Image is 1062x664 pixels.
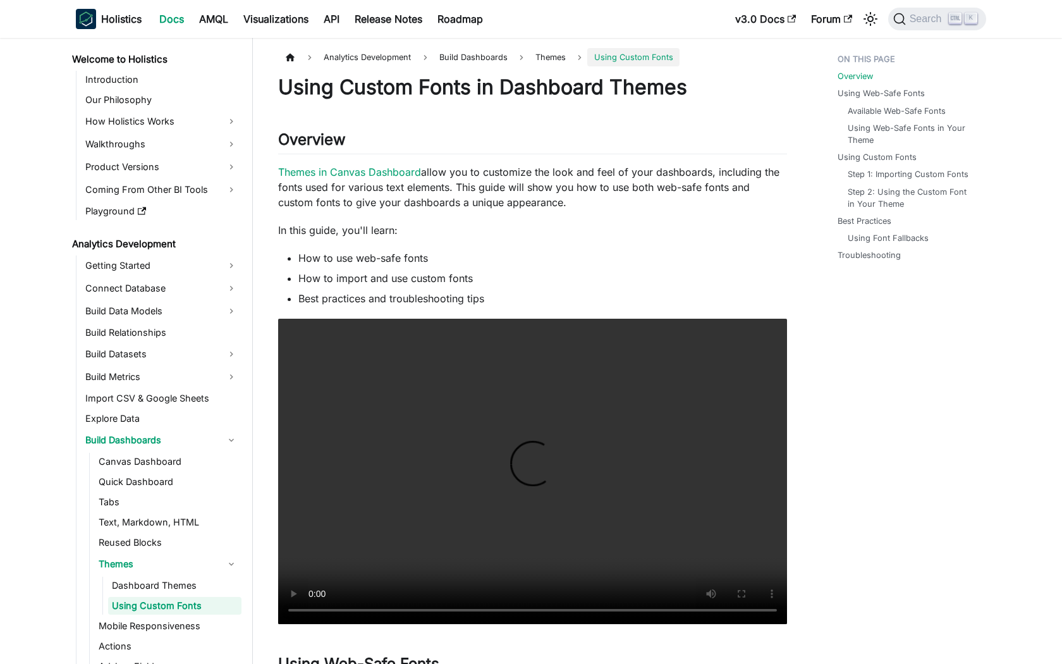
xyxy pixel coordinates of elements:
[860,9,881,29] button: Switch between dark and light mode (currently light mode)
[82,202,241,220] a: Playground
[63,38,253,664] nav: Docs sidebar
[108,577,241,594] a: Dashboard Themes
[838,87,925,99] a: Using Web-Safe Fonts
[76,9,142,29] a: HolisticsHolistics
[965,13,977,24] kbd: K
[278,164,787,210] p: allow you to customize the look and feel of your dashboards, including the fonts used for various...
[278,75,787,100] h1: Using Custom Fonts in Dashboard Themes
[152,9,192,29] a: Docs
[95,513,241,531] a: Text, Markdown, HTML
[278,223,787,238] p: In this guide, you'll learn:
[82,367,241,387] a: Build Metrics
[95,493,241,511] a: Tabs
[838,151,917,163] a: Using Custom Fonts
[82,390,241,407] a: Import CSV & Google Sheets
[82,111,241,132] a: How Holistics Works
[82,134,241,154] a: Walkthroughs
[906,13,949,25] span: Search
[108,597,241,615] a: Using Custom Fonts
[236,9,316,29] a: Visualizations
[529,48,572,66] span: Themes
[82,344,241,364] a: Build Datasets
[838,70,873,82] a: Overview
[298,271,787,286] li: How to import and use custom fonts
[82,255,241,276] a: Getting Started
[317,48,417,66] span: Analytics Development
[838,249,901,261] a: Troubleshooting
[848,122,973,146] a: Using Web-Safe Fonts in Your Theme
[848,105,946,117] a: Available Web-Safe Fonts
[803,9,860,29] a: Forum
[587,48,679,66] span: Using Custom Fonts
[347,9,430,29] a: Release Notes
[430,9,491,29] a: Roadmap
[82,410,241,427] a: Explore Data
[433,48,514,66] span: Build Dashboards
[278,48,787,66] nav: Breadcrumbs
[838,215,891,227] a: Best Practices
[82,71,241,89] a: Introduction
[888,8,986,30] button: Search (Ctrl+K)
[95,473,241,491] a: Quick Dashboard
[68,51,241,68] a: Welcome to Holistics
[848,232,929,244] a: Using Font Fallbacks
[95,554,241,574] a: Themes
[278,130,787,154] h2: Overview
[95,534,241,551] a: Reused Blocks
[68,235,241,253] a: Analytics Development
[848,168,968,180] a: Step 1: Importing Custom Fonts
[82,324,241,341] a: Build Relationships
[82,430,241,450] a: Build Dashboards
[95,637,241,655] a: Actions
[82,301,241,321] a: Build Data Models
[82,157,241,177] a: Product Versions
[101,11,142,27] b: Holistics
[278,48,302,66] a: Home page
[278,319,787,624] video: Your browser does not support embedding video, but you can .
[298,291,787,306] li: Best practices and troubleshooting tips
[298,250,787,266] li: How to use web-safe fonts
[76,9,96,29] img: Holistics
[95,617,241,635] a: Mobile Responsiveness
[82,91,241,109] a: Our Philosophy
[95,453,241,470] a: Canvas Dashboard
[848,186,973,210] a: Step 2: Using the Custom Font in Your Theme
[192,9,236,29] a: AMQL
[728,9,803,29] a: v3.0 Docs
[82,180,241,200] a: Coming From Other BI Tools
[278,166,421,178] a: Themes in Canvas Dashboard
[82,278,241,298] a: Connect Database
[316,9,347,29] a: API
